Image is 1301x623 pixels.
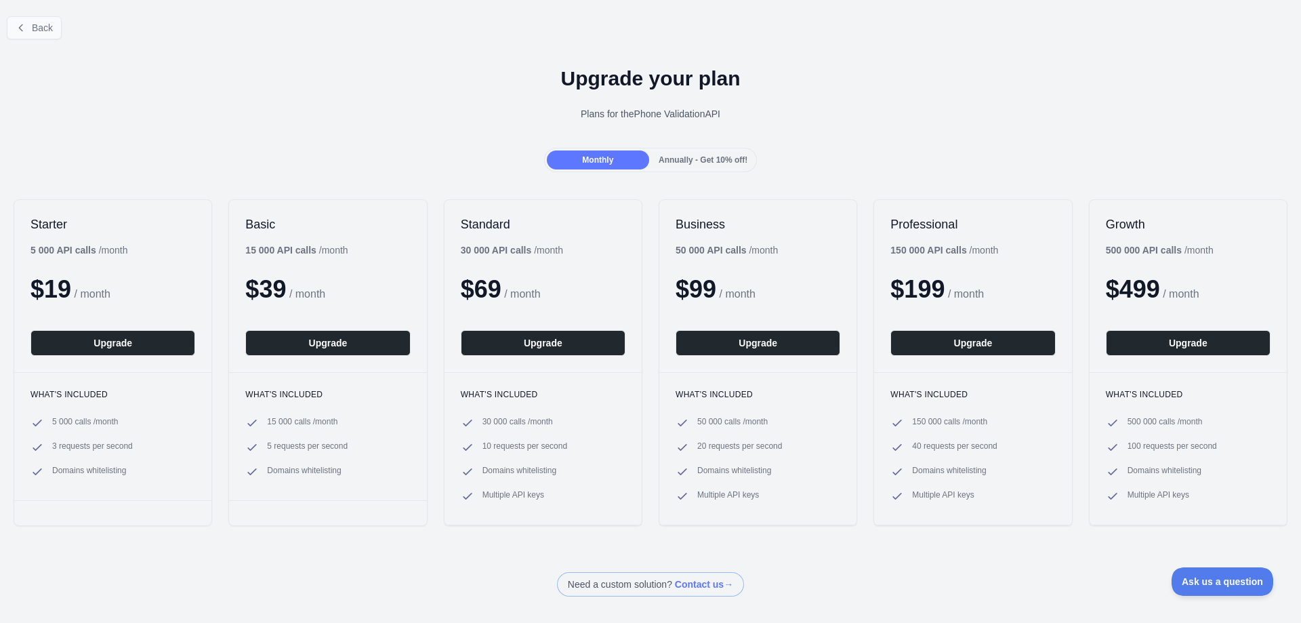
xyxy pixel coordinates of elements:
h2: Business [676,216,840,233]
b: 30 000 API calls [461,245,532,256]
span: $ 99 [676,275,716,303]
div: / month [461,243,563,257]
h2: Professional [890,216,1055,233]
iframe: Toggle Customer Support [1172,567,1274,596]
b: 150 000 API calls [890,245,966,256]
div: / month [676,243,778,257]
span: $ 199 [890,275,945,303]
div: / month [890,243,998,257]
b: 50 000 API calls [676,245,747,256]
h2: Standard [461,216,625,233]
